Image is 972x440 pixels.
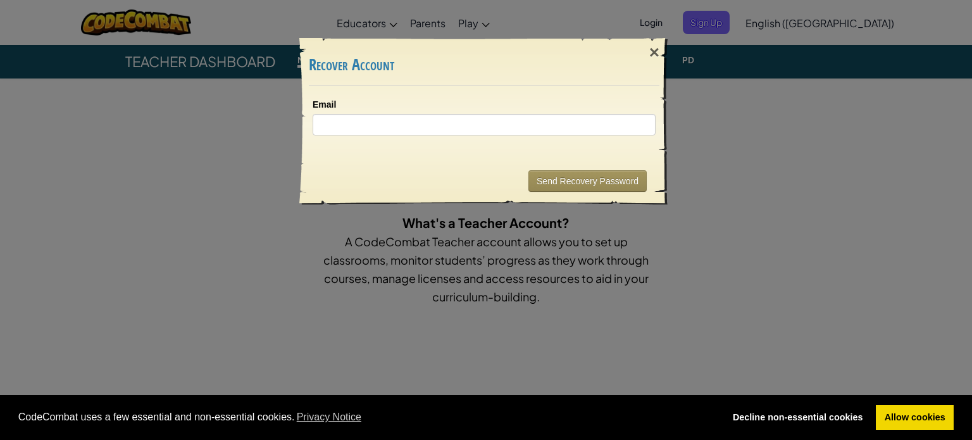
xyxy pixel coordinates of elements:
[295,408,364,427] a: learn more about cookies
[309,56,659,73] h3: Recover Account
[724,405,871,431] a: deny cookies
[18,408,714,427] span: CodeCombat uses a few essential and non-essential cookies.
[876,405,954,431] a: allow cookies
[640,34,669,71] div: ×
[313,98,336,111] label: Email
[528,170,647,192] button: Send Recovery Password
